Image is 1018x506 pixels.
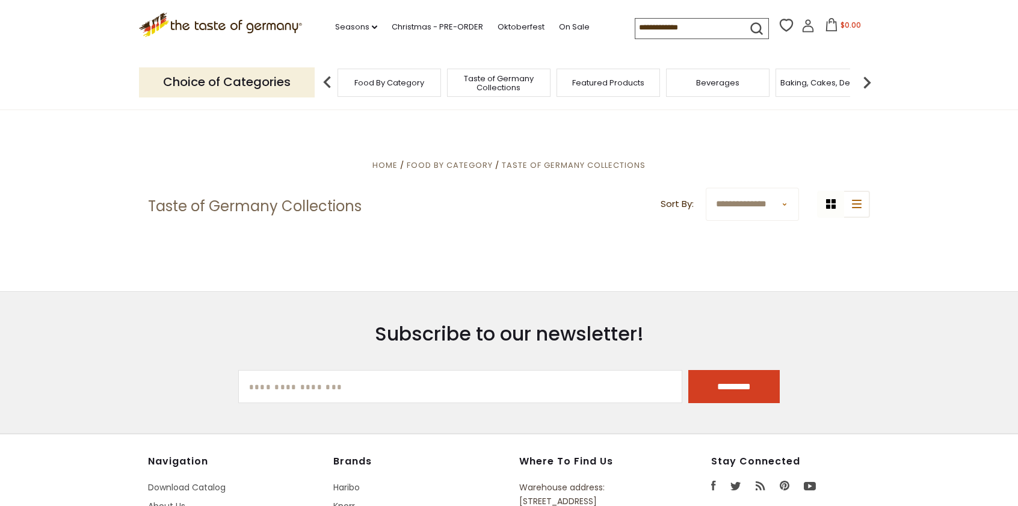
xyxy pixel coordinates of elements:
[148,455,321,467] h4: Navigation
[315,70,339,94] img: previous arrow
[238,322,780,346] h3: Subscribe to our newsletter!
[696,78,739,87] a: Beverages
[661,197,694,212] label: Sort By:
[335,20,377,34] a: Seasons
[780,78,874,87] a: Baking, Cakes, Desserts
[502,159,646,171] a: Taste of Germany Collections
[372,159,398,171] a: Home
[855,70,879,94] img: next arrow
[333,455,507,467] h4: Brands
[392,20,483,34] a: Christmas - PRE-ORDER
[559,20,590,34] a: On Sale
[333,481,360,493] a: Haribo
[519,455,656,467] h4: Where to find us
[711,455,870,467] h4: Stay Connected
[148,481,226,493] a: Download Catalog
[354,78,424,87] a: Food By Category
[572,78,644,87] a: Featured Products
[817,18,868,36] button: $0.00
[498,20,544,34] a: Oktoberfest
[148,197,362,215] h1: Taste of Germany Collections
[841,20,861,30] span: $0.00
[407,159,493,171] a: Food By Category
[451,74,547,92] a: Taste of Germany Collections
[139,67,315,97] p: Choice of Categories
